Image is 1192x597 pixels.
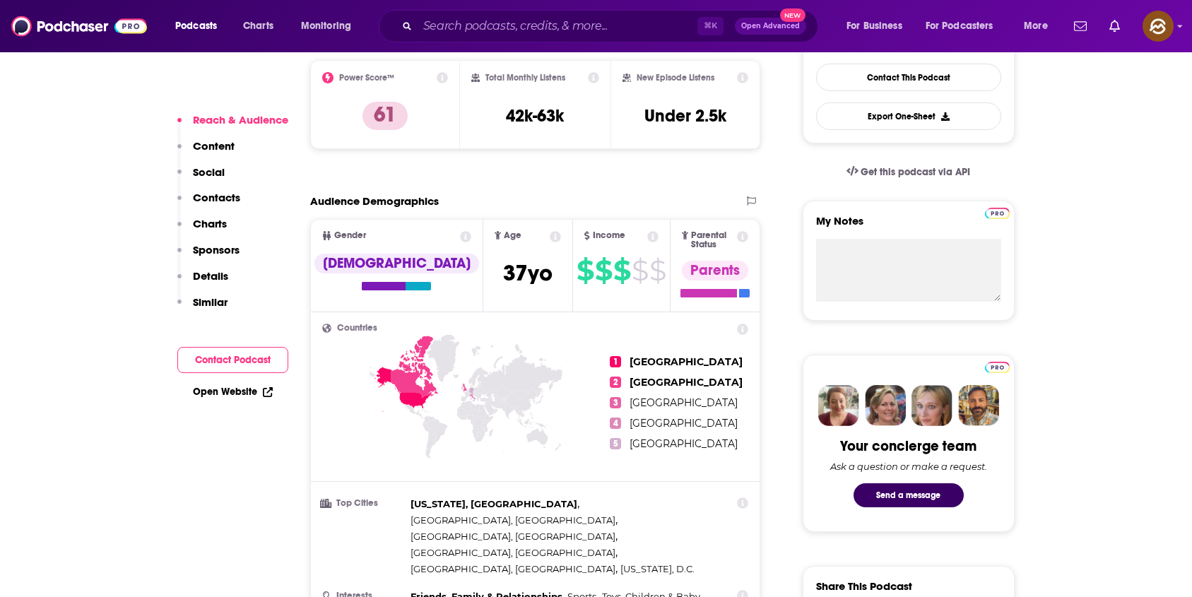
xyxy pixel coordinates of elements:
span: [GEOGRAPHIC_DATA], [GEOGRAPHIC_DATA] [411,547,615,558]
button: Sponsors [177,243,240,269]
img: Podchaser Pro [985,362,1010,373]
a: Charts [234,15,282,37]
button: Send a message [854,483,964,507]
span: [US_STATE], [GEOGRAPHIC_DATA] [411,498,577,509]
p: Sponsors [193,243,240,256]
span: Countries [337,324,377,333]
span: Logged in as hey85204 [1143,11,1174,42]
h2: New Episode Listens [637,73,714,83]
div: Your concierge team [840,437,976,455]
a: Get this podcast via API [835,155,982,189]
button: open menu [291,15,370,37]
span: Age [504,231,521,240]
h2: Power Score™ [339,73,394,83]
button: open menu [1014,15,1066,37]
button: Details [177,269,228,295]
span: Get this podcast via API [861,166,970,178]
span: [GEOGRAPHIC_DATA] [630,437,738,450]
h3: 42k-63k [506,105,564,126]
span: ⌘ K [697,17,724,35]
span: 2 [610,377,621,388]
img: Jon Profile [958,385,999,426]
button: Reach & Audience [177,113,288,139]
span: 5 [610,438,621,449]
div: Parents [682,261,748,280]
span: [GEOGRAPHIC_DATA] [630,376,743,389]
img: Barbara Profile [865,385,906,426]
p: Charts [193,217,227,230]
a: Pro website [985,206,1010,219]
span: , [411,512,618,528]
h3: Under 2.5k [644,105,726,126]
img: Podchaser Pro [985,208,1010,219]
button: Social [177,165,225,191]
h2: Total Monthly Listens [485,73,565,83]
span: 3 [610,397,621,408]
button: Show profile menu [1143,11,1174,42]
span: Open Advanced [741,23,800,30]
span: New [780,8,806,22]
p: Contacts [193,191,240,204]
span: Charts [243,16,273,36]
span: [US_STATE], D.C. [620,563,695,574]
img: Jules Profile [911,385,952,426]
div: [DEMOGRAPHIC_DATA] [314,254,479,273]
button: open menu [837,15,920,37]
span: 37 yo [503,259,553,287]
span: Income [593,231,625,240]
span: Parental Status [691,231,735,249]
span: More [1024,16,1048,36]
span: [GEOGRAPHIC_DATA], [GEOGRAPHIC_DATA] [411,514,615,526]
span: [GEOGRAPHIC_DATA] [630,355,743,368]
p: 61 [362,102,408,130]
span: $ [595,259,612,282]
span: , [411,561,618,577]
span: Podcasts [175,16,217,36]
button: open menu [165,15,235,37]
input: Search podcasts, credits, & more... [418,15,697,37]
h2: Audience Demographics [310,194,439,208]
span: Monitoring [301,16,351,36]
p: Content [193,139,235,153]
span: For Podcasters [926,16,993,36]
span: [GEOGRAPHIC_DATA] [630,417,738,430]
h3: Top Cities [322,499,405,508]
p: Reach & Audience [193,113,288,126]
div: Ask a question or make a request. [830,461,987,472]
a: Open Website [193,386,273,398]
img: Podchaser - Follow, Share and Rate Podcasts [11,13,147,40]
img: Sydney Profile [818,385,859,426]
p: Social [193,165,225,179]
span: , [411,528,618,545]
span: 1 [610,356,621,367]
a: Contact This Podcast [816,64,1001,91]
a: Show notifications dropdown [1104,14,1126,38]
a: Show notifications dropdown [1068,14,1092,38]
label: My Notes [816,214,1001,239]
span: [GEOGRAPHIC_DATA], [GEOGRAPHIC_DATA] [411,531,615,542]
img: User Profile [1143,11,1174,42]
button: Similar [177,295,228,321]
span: , [411,496,579,512]
p: Details [193,269,228,283]
span: Gender [334,231,366,240]
span: $ [649,259,666,282]
div: Search podcasts, credits, & more... [392,10,832,42]
button: Content [177,139,235,165]
button: Contact Podcast [177,347,288,373]
span: [GEOGRAPHIC_DATA] [630,396,738,409]
p: Similar [193,295,228,309]
button: open menu [916,15,1014,37]
button: Contacts [177,191,240,217]
span: 4 [610,418,621,429]
span: For Business [846,16,902,36]
button: Charts [177,217,227,243]
span: $ [613,259,630,282]
a: Pro website [985,360,1010,373]
span: [GEOGRAPHIC_DATA], [GEOGRAPHIC_DATA] [411,563,615,574]
button: Export One-Sheet [816,102,1001,130]
button: Open AdvancedNew [735,18,806,35]
span: $ [632,259,648,282]
span: $ [577,259,594,282]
